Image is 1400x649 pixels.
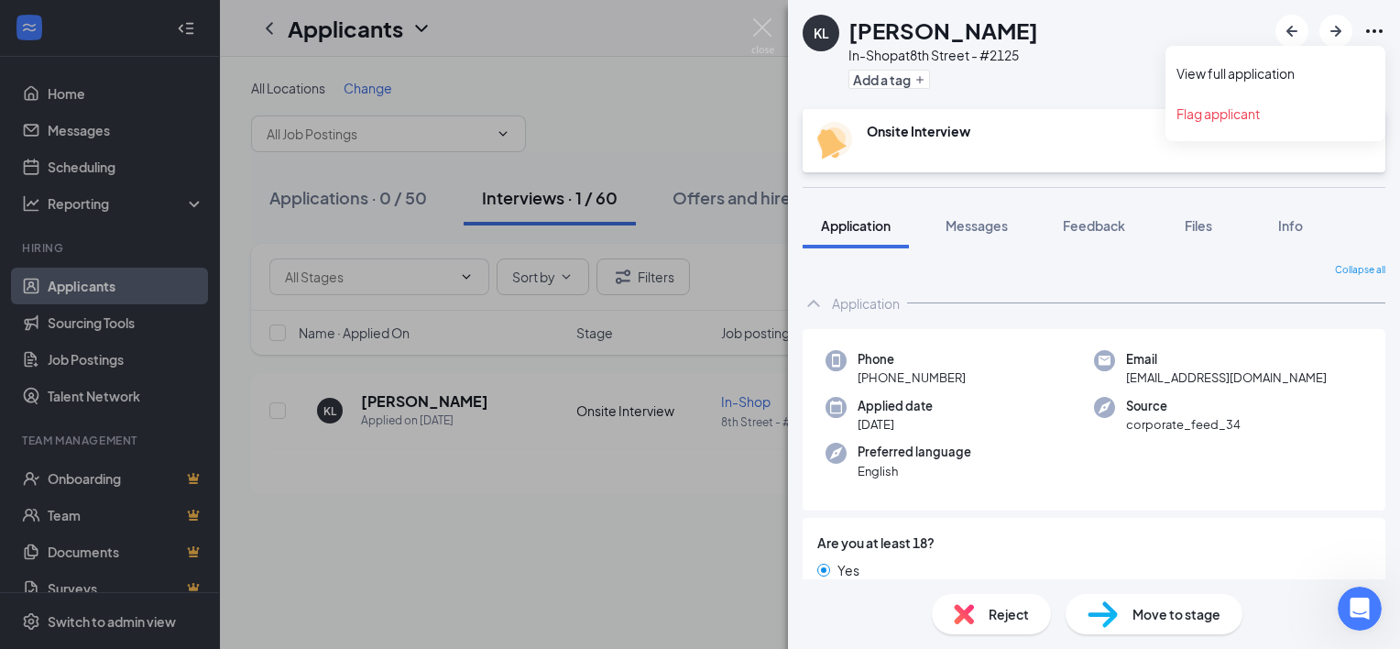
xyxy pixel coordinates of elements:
svg: Plus [914,74,925,85]
b: Onsite Interview [867,123,970,139]
button: ArrowRight [1319,15,1352,48]
span: Messages [946,217,1008,234]
span: [PHONE_NUMBER] [858,368,966,387]
div: KL [814,24,829,42]
svg: ArrowRight [1325,20,1347,42]
span: Applied date [858,397,933,415]
iframe: Intercom live chat [1338,587,1382,631]
span: Source [1126,397,1241,415]
span: Yes [837,560,859,580]
div: In-Shop at 8th Street - #2125 [848,46,1038,64]
div: Application [832,294,900,313]
span: Move to stage [1132,604,1220,624]
span: Application [821,217,891,234]
span: Email [1126,350,1327,368]
span: English [858,462,971,480]
span: Preferred language [858,443,971,461]
span: Feedback [1063,217,1125,234]
svg: ArrowLeftNew [1281,20,1303,42]
button: ArrowLeftNew [1275,15,1308,48]
span: Reject [989,604,1029,624]
h1: [PERSON_NAME] [848,15,1038,46]
span: Collapse all [1335,263,1385,278]
span: [DATE] [858,415,933,434]
span: [EMAIL_ADDRESS][DOMAIN_NAME] [1126,368,1327,387]
span: Are you at least 18? [817,533,935,553]
span: Phone [858,350,966,368]
button: PlusAdd a tag [848,70,930,89]
svg: ChevronUp [803,292,825,314]
span: Info [1278,217,1303,234]
span: Files [1185,217,1212,234]
a: View full application [1176,64,1374,82]
svg: Ellipses [1363,20,1385,42]
span: corporate_feed_34 [1126,415,1241,434]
